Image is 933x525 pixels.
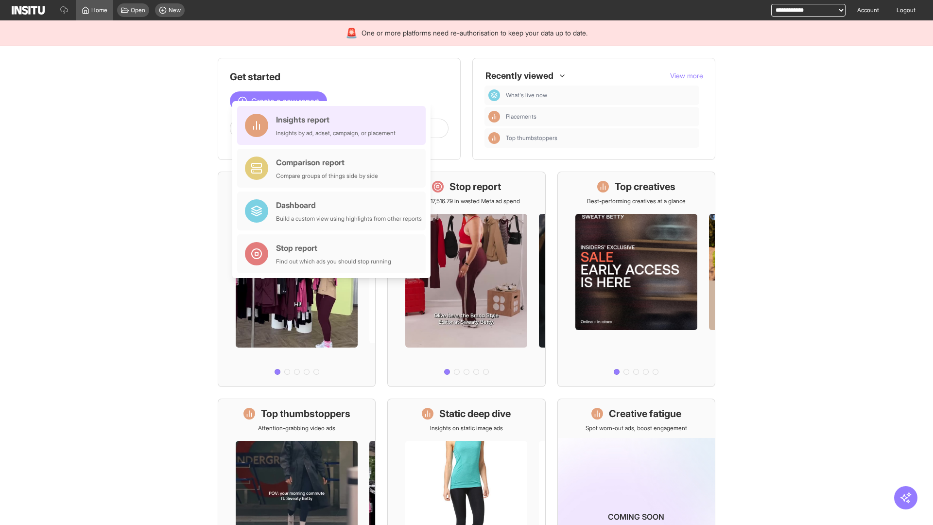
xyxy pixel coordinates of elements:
h1: Top creatives [615,180,675,193]
button: View more [670,71,703,81]
div: Stop report [276,242,391,254]
p: Save £17,516.79 in wasted Meta ad spend [413,197,520,205]
span: Placements [506,113,536,121]
span: Create a new report [251,95,319,107]
span: One or more platforms need re-authorisation to keep your data up to date. [362,28,587,38]
div: Dashboard [488,89,500,101]
h1: Stop report [449,180,501,193]
h1: Top thumbstoppers [261,407,350,420]
h1: Get started [230,70,449,84]
span: Open [131,6,145,14]
div: Find out which ads you should stop running [276,258,391,265]
span: What's live now [506,91,695,99]
div: Insights [488,132,500,144]
div: Dashboard [276,199,422,211]
span: View more [670,71,703,80]
div: Comparison report [276,157,378,168]
p: Attention-grabbing video ads [258,424,335,432]
span: What's live now [506,91,547,99]
a: Top creativesBest-performing creatives at a glance [557,172,715,387]
h1: Static deep dive [439,407,511,420]
div: Insights report [276,114,396,125]
a: Stop reportSave £17,516.79 in wasted Meta ad spend [387,172,545,387]
div: Build a custom view using highlights from other reports [276,215,422,223]
div: Compare groups of things side by side [276,172,378,180]
p: Best-performing creatives at a glance [587,197,686,205]
span: Top thumbstoppers [506,134,557,142]
img: Logo [12,6,45,15]
span: Top thumbstoppers [506,134,695,142]
div: 🚨 [346,26,358,40]
span: New [169,6,181,14]
a: What's live nowSee all active ads instantly [218,172,376,387]
div: Insights by ad, adset, campaign, or placement [276,129,396,137]
span: Placements [506,113,695,121]
button: Create a new report [230,91,327,111]
span: Home [91,6,107,14]
div: Insights [488,111,500,122]
p: Insights on static image ads [430,424,503,432]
